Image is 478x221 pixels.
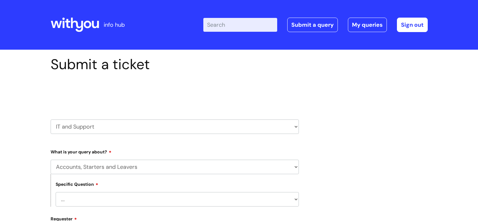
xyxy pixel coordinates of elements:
label: What is your query about? [51,147,299,155]
h2: Select issue type [51,87,299,99]
h1: Submit a ticket [51,56,299,73]
label: Specific Question [56,181,98,187]
p: info hub [104,20,125,30]
a: Sign out [397,18,428,32]
a: Submit a query [287,18,338,32]
a: My queries [348,18,387,32]
input: Search [203,18,277,32]
div: | - [203,18,428,32]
